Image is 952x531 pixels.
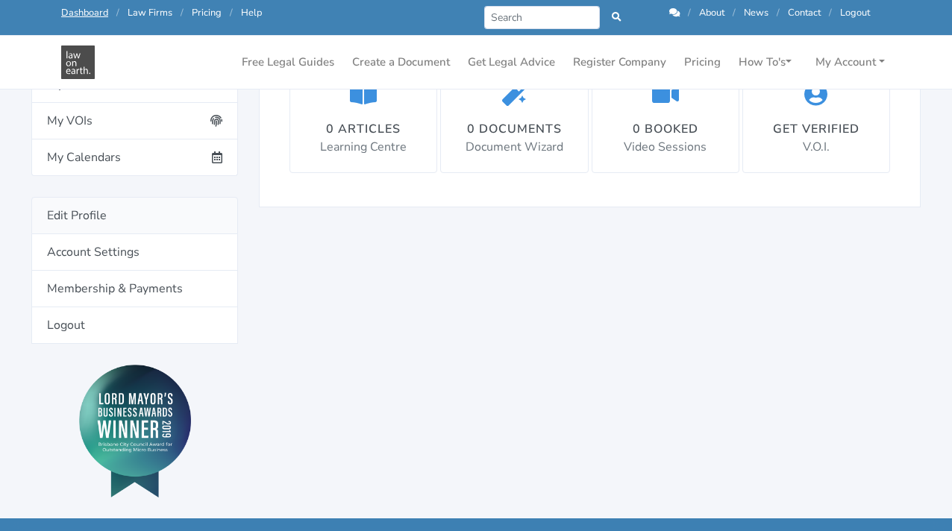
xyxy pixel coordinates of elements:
[699,6,724,19] a: About
[733,6,736,19] span: /
[462,48,561,77] a: Get Legal Advice
[484,6,600,29] input: Search
[31,234,238,271] a: Account Settings
[829,6,832,19] span: /
[181,6,184,19] span: /
[320,138,407,157] p: Learning Centre
[192,6,222,19] a: Pricing
[809,48,891,77] a: My Account
[79,365,191,497] img: Lord Mayor's Award 2019
[733,48,798,77] a: How To's
[466,138,563,157] p: Document Wizard
[320,120,407,138] div: 0 articles
[466,120,563,138] div: 0 documents
[116,6,119,19] span: /
[624,138,707,157] p: Video Sessions
[788,6,821,19] a: Contact
[346,48,456,77] a: Create a Document
[592,66,739,173] a: 0 booked Video Sessions
[440,66,588,173] a: 0 documents Document Wizard
[31,197,238,234] a: Edit Profile
[31,307,238,344] a: Logout
[241,6,262,19] a: Help
[31,139,238,176] a: My Calendars
[744,6,768,19] a: News
[236,48,340,77] a: Free Legal Guides
[31,271,238,307] a: Membership & Payments
[567,48,672,77] a: Register Company
[230,6,233,19] span: /
[840,6,870,19] a: Logout
[688,6,691,19] span: /
[31,103,238,139] a: My VOIs
[624,120,707,138] div: 0 booked
[61,45,95,79] img: Law On Earth
[742,66,890,173] a: Get Verified V.O.I.
[773,120,859,138] div: Get Verified
[61,6,108,19] a: Dashboard
[678,48,727,77] a: Pricing
[128,6,172,19] a: Law Firms
[289,66,437,173] a: 0 articles Learning Centre
[777,6,780,19] span: /
[773,138,859,157] p: V.O.I.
